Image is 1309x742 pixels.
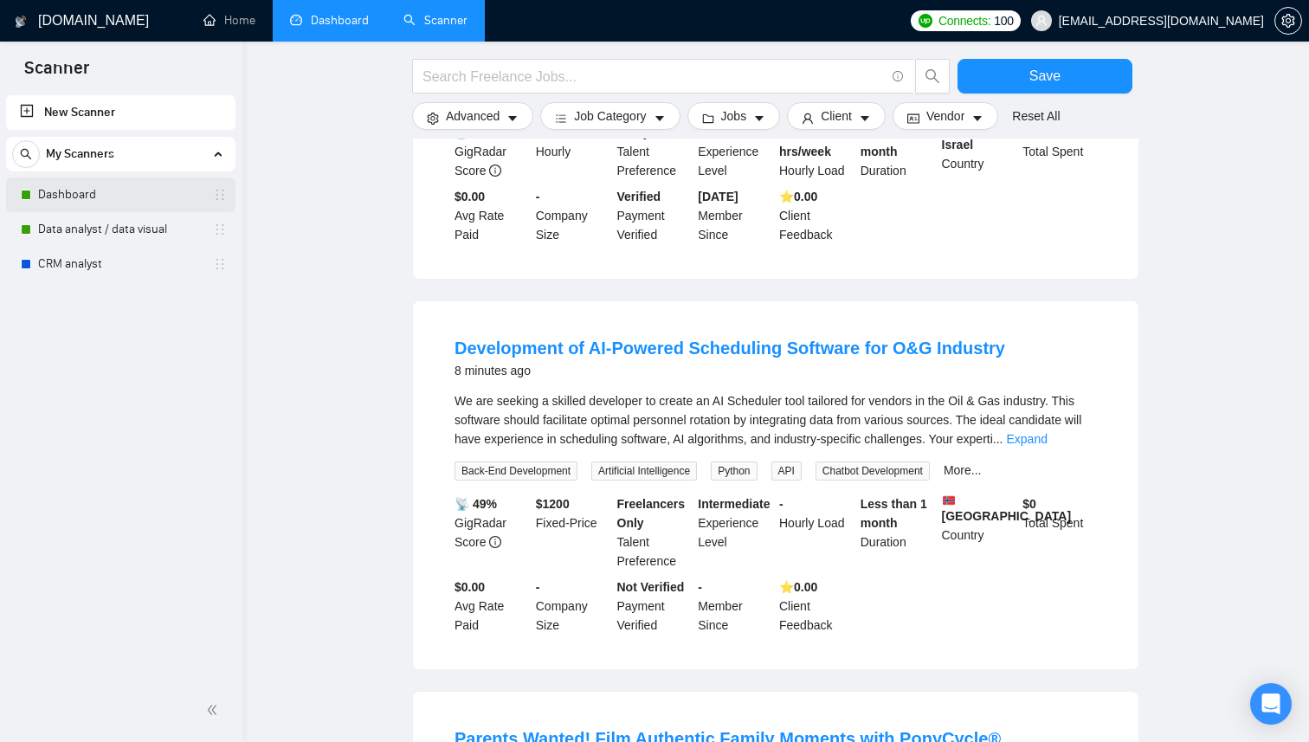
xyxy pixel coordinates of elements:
div: We are seeking a skilled developer to create an AI Scheduler tool tailored for vendors in the Oil... [455,391,1097,448]
div: Client Feedback [776,577,857,635]
div: Avg Rate Paid [451,187,532,244]
span: Connects: [938,11,990,30]
div: Client Feedback [776,187,857,244]
b: $ 1200 [536,497,570,511]
span: folder [702,112,714,125]
b: Less than 1 month [861,497,927,530]
span: user [802,112,814,125]
a: Dashboard [38,177,203,212]
a: Development of AI-Powered Scheduling Software for O&G Industry [455,339,1005,358]
b: Intermediate [698,497,770,511]
a: setting [1274,14,1302,28]
b: - [779,497,783,511]
span: API [771,461,802,481]
b: - [536,190,540,203]
div: Country [938,123,1020,180]
div: Member Since [694,577,776,635]
a: dashboardDashboard [290,13,369,28]
b: [GEOGRAPHIC_DATA] [942,494,1072,523]
span: Back-End Development [455,461,577,481]
button: Save [958,59,1132,94]
span: Client [821,106,852,126]
span: Scanner [10,55,103,92]
span: ... [993,432,1003,446]
b: Freelancers Only [617,497,686,530]
span: search [13,148,39,160]
div: GigRadar Score [451,123,532,180]
button: search [12,140,40,168]
div: Member Since [694,187,776,244]
span: double-left [206,701,223,719]
span: search [916,68,949,84]
a: More... [944,463,982,477]
div: Talent Preference [614,494,695,571]
div: Hourly Load [776,494,857,571]
div: Total Spent [1019,494,1100,571]
div: Open Intercom Messenger [1250,683,1292,725]
span: idcard [907,112,919,125]
span: holder [213,188,227,202]
div: Company Size [532,577,614,635]
a: homeHome [203,13,255,28]
span: setting [427,112,439,125]
b: $0.00 [455,190,485,203]
a: Expand [1006,432,1047,446]
span: holder [213,257,227,271]
a: New Scanner [20,95,222,130]
span: caret-down [506,112,519,125]
b: 📡 49% [455,497,497,511]
span: holder [213,223,227,236]
b: [DATE] [698,190,738,203]
span: Save [1029,65,1061,87]
div: Payment Verified [614,187,695,244]
span: user [1035,15,1048,27]
a: Reset All [1012,106,1060,126]
button: setting [1274,7,1302,35]
span: info-circle [489,536,501,548]
span: caret-down [971,112,983,125]
div: Duration [857,494,938,571]
button: userClientcaret-down [787,102,886,130]
b: $ 0 [1022,497,1036,511]
img: 🇳🇴 [943,494,955,506]
a: CRM analyst [38,247,203,281]
input: Search Freelance Jobs... [422,66,885,87]
span: caret-down [859,112,871,125]
span: setting [1275,14,1301,28]
a: searchScanner [403,13,467,28]
div: Fixed-Price [532,494,614,571]
span: My Scanners [46,137,114,171]
div: 8 minutes ago [455,360,1005,381]
img: logo [15,8,27,35]
button: search [915,59,950,94]
span: caret-down [654,112,666,125]
b: Verified [617,190,661,203]
button: barsJob Categorycaret-down [540,102,680,130]
b: $0.00 [455,580,485,594]
span: Vendor [926,106,964,126]
div: Country [938,494,1020,571]
li: My Scanners [6,137,235,281]
div: Experience Level [694,123,776,180]
span: bars [555,112,567,125]
div: Talent Preference [614,123,695,180]
b: ⭐️ 0.00 [779,190,817,203]
div: Company Size [532,187,614,244]
div: Avg Rate Paid [451,577,532,635]
button: idcardVendorcaret-down [893,102,998,130]
span: Python [711,461,757,481]
div: Payment Verified [614,577,695,635]
span: info-circle [893,71,904,82]
b: - [536,580,540,594]
b: Not Verified [617,580,685,594]
b: ⭐️ 0.00 [779,580,817,594]
span: Artificial Intelligence [591,461,697,481]
span: Advanced [446,106,500,126]
img: upwork-logo.png [919,14,932,28]
span: Jobs [721,106,747,126]
span: info-circle [489,165,501,177]
a: Data analyst / data visual [38,212,203,247]
span: caret-down [753,112,765,125]
span: 100 [994,11,1013,30]
span: Job Category [574,106,646,126]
